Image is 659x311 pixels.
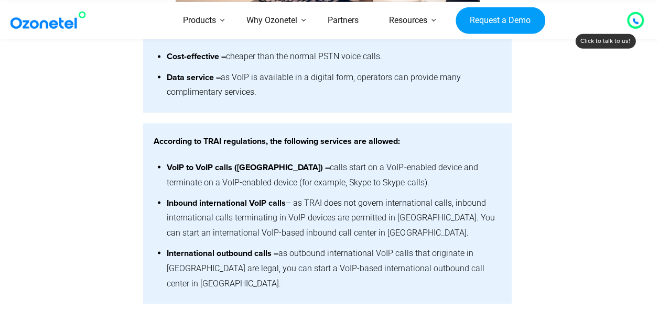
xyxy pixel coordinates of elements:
[312,2,374,39] a: Partners
[167,47,501,67] li: cheaper than the normal PSTN voice calls.
[167,163,330,171] strong: VoIP to VoIP calls ([GEOGRAPHIC_DATA]) –
[167,249,278,257] strong: International outbound calls –
[167,193,501,243] li: – as TRAI does not govern international calls, inbound international calls terminating in VoIP de...
[167,243,501,293] li: as outbound international VoIP calls that originate in [GEOGRAPHIC_DATA] are legal, you can start...
[167,157,501,193] li: calls start on a VoIP-enabled device and terminate on a VoIP-enabled device (for example, Skype t...
[456,7,545,34] a: Request a Demo
[168,2,231,39] a: Products
[231,2,312,39] a: Why Ozonetel
[167,67,501,103] li: as VoIP is available in a digital form, operators can provide many complimentary services.
[374,2,442,39] a: Resources
[154,137,400,145] strong: According to TRAI regulations, the following services are allowed:
[167,198,286,207] strong: Inbound international VoIP calls
[167,73,221,81] strong: Data service –
[167,52,226,61] strong: Cost-effective –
